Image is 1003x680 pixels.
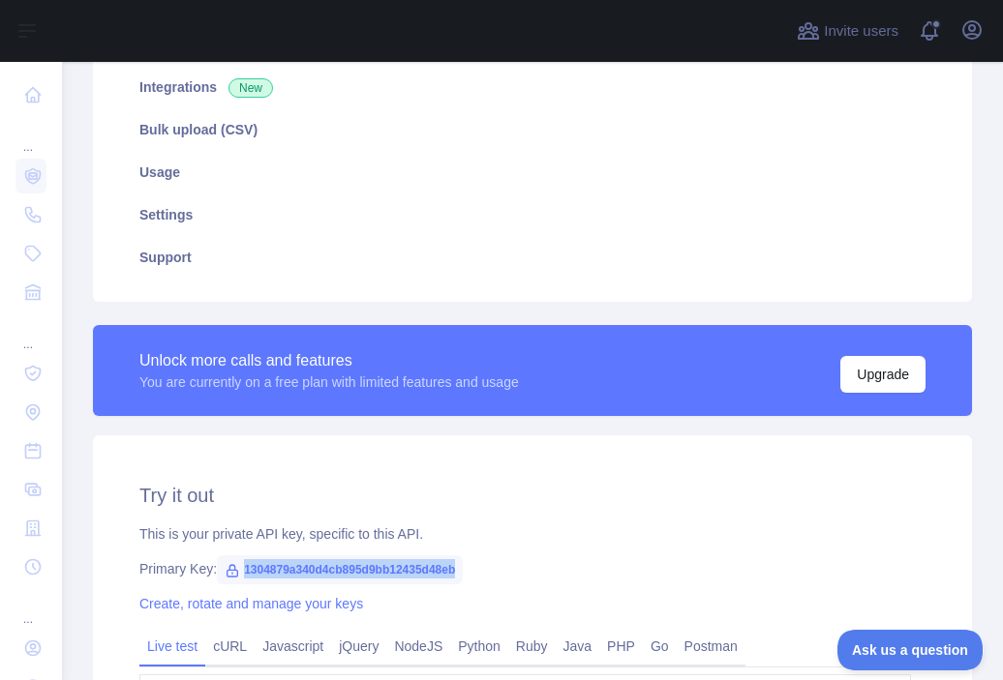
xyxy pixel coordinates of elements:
a: jQuery [331,631,386,662]
span: New [228,78,273,98]
button: Upgrade [840,356,926,393]
div: Primary Key: [139,559,926,578]
a: Usage [116,151,949,193]
div: ... [15,313,46,352]
a: Create, rotate and manage your keys [139,596,363,611]
a: Postman [677,631,745,662]
a: Integrations New [116,66,949,108]
a: Javascript [255,631,331,662]
button: Invite users [793,15,902,46]
a: NodeJS [386,631,450,662]
a: Ruby [508,631,556,662]
div: ... [15,588,46,627]
a: Support [116,236,949,279]
h2: Try it out [139,482,926,509]
a: Go [643,631,677,662]
a: Bulk upload (CSV) [116,108,949,151]
a: Java [556,631,600,662]
a: Live test [139,631,205,662]
div: ... [15,116,46,155]
div: You are currently on a free plan with limited features and usage [139,372,519,392]
a: cURL [205,631,255,662]
a: Settings [116,193,949,236]
span: Invite users [824,20,898,43]
a: PHP [599,631,643,662]
a: Python [450,631,508,662]
iframe: Toggle Customer Support [837,630,984,670]
div: This is your private API key, specific to this API. [139,524,926,544]
span: 1304879a340d4cb895d9bb12435d48eb [217,555,463,584]
div: Unlock more calls and features [139,349,519,372]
